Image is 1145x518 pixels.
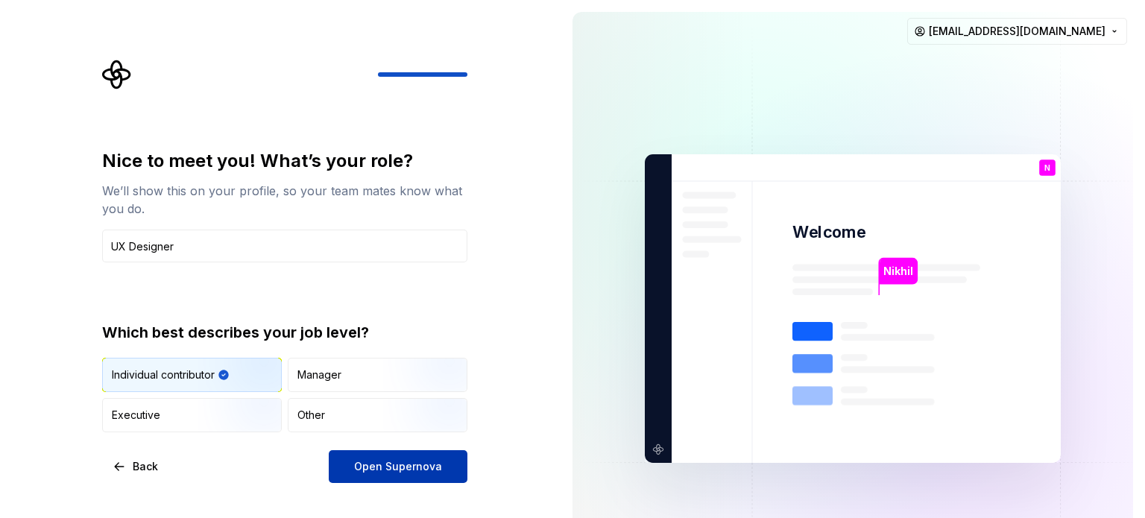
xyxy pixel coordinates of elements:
svg: Supernova Logo [102,60,132,89]
span: [EMAIL_ADDRESS][DOMAIN_NAME] [929,24,1105,39]
div: Executive [112,408,160,423]
button: Open Supernova [329,450,467,483]
span: Open Supernova [354,459,442,474]
button: Back [102,450,171,483]
p: Nikhil [883,263,912,279]
p: N [1044,164,1050,172]
div: We’ll show this on your profile, so your team mates know what you do. [102,182,467,218]
button: [EMAIL_ADDRESS][DOMAIN_NAME] [907,18,1127,45]
p: Welcome [792,221,865,243]
div: Manager [297,367,341,382]
div: Nice to meet you! What’s your role? [102,149,467,173]
span: Back [133,459,158,474]
div: Individual contributor [112,367,215,382]
div: Other [297,408,325,423]
input: Job title [102,230,467,262]
div: Which best describes your job level? [102,322,467,343]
